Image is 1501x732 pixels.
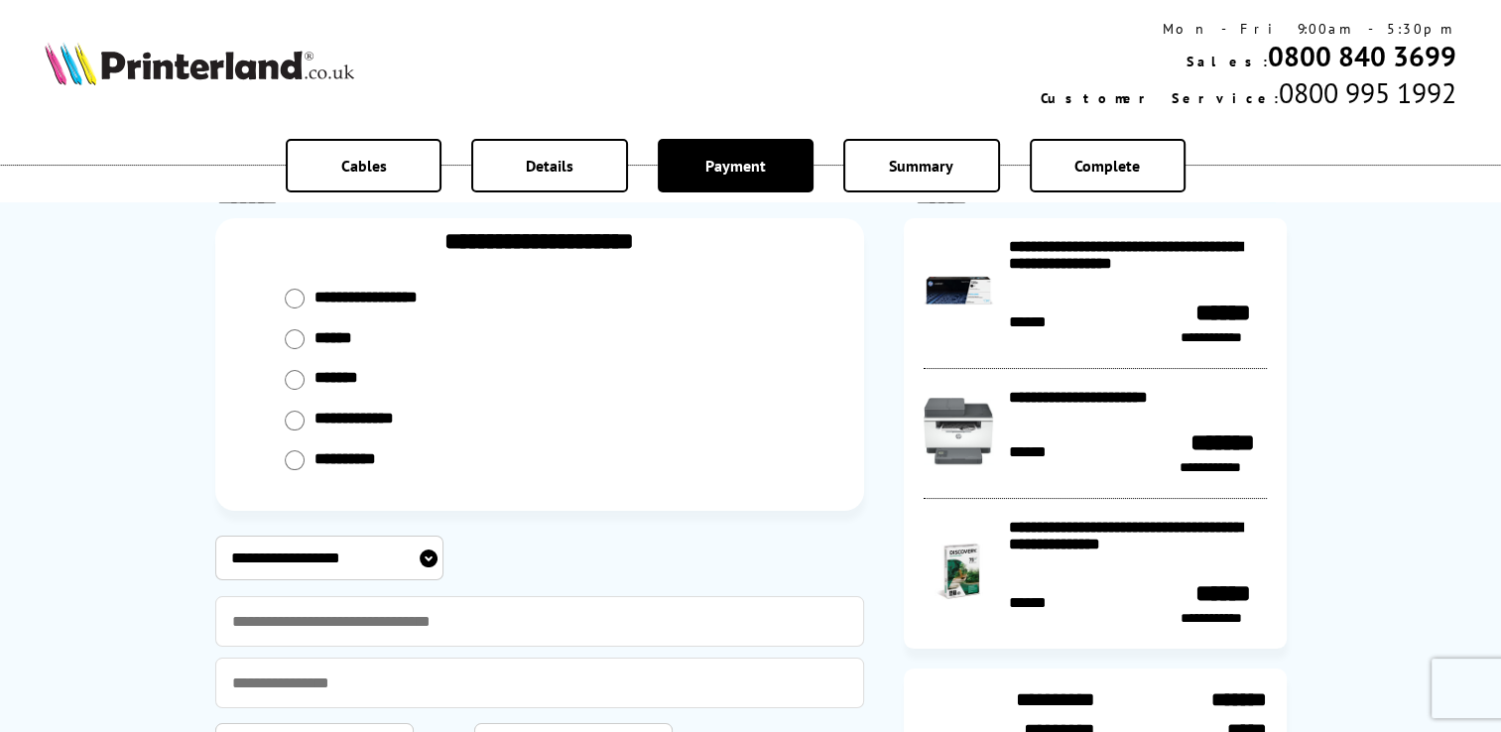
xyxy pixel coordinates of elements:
span: Payment [705,156,766,176]
span: Complete [1074,156,1140,176]
span: 0800 995 1992 [1279,74,1456,111]
span: Sales: [1187,53,1268,70]
span: Customer Service: [1041,89,1279,107]
div: Mon - Fri 9:00am - 5:30pm [1041,20,1456,38]
span: Details [526,156,573,176]
span: Summary [889,156,953,176]
a: 0800 840 3699 [1268,38,1456,74]
img: Printerland Logo [45,42,354,85]
span: Cables [341,156,387,176]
